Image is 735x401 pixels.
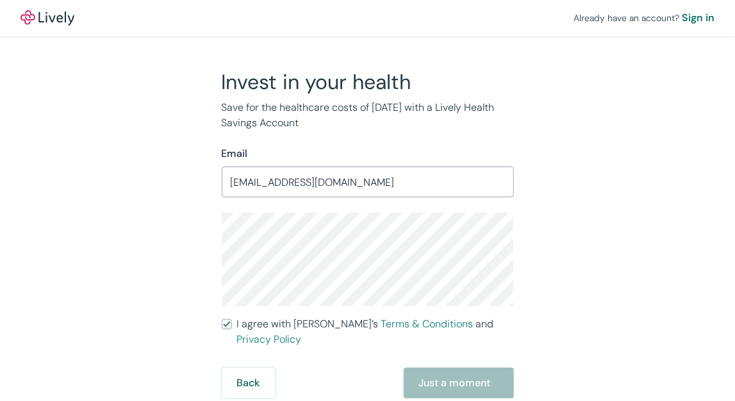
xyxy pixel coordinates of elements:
[21,10,74,26] img: Lively
[222,100,514,131] p: Save for the healthcare costs of [DATE] with a Lively Health Savings Account
[222,69,514,95] h2: Invest in your health
[237,316,514,347] span: I agree with [PERSON_NAME]’s and
[381,317,474,331] a: Terms & Conditions
[21,10,74,26] a: LivelyLively
[574,10,714,26] div: Already have an account?
[682,10,714,26] a: Sign in
[222,368,276,398] button: Back
[237,332,302,346] a: Privacy Policy
[222,146,248,161] label: Email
